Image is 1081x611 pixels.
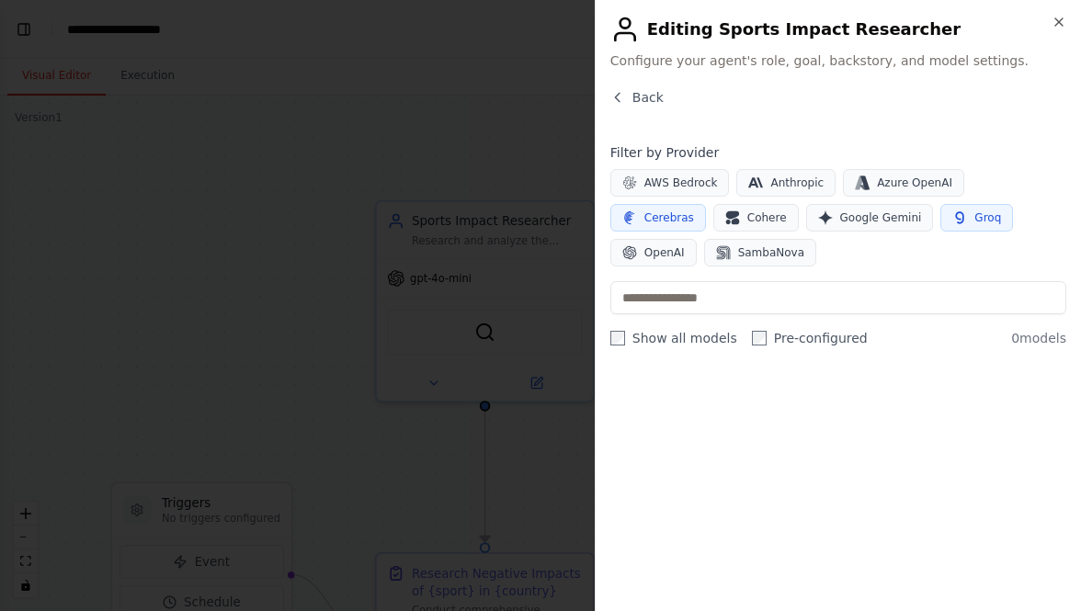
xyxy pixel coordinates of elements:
span: 0 models [1011,329,1066,347]
button: Groq [940,204,1013,232]
h2: Editing Sports Impact Researcher [610,15,1066,44]
button: Back [610,88,664,107]
button: SambaNova [704,239,816,266]
span: Google Gemini [840,210,922,225]
button: Azure OpenAI [843,169,964,197]
button: Anthropic [736,169,836,197]
span: Back [632,88,664,107]
span: Azure OpenAI [877,175,952,190]
button: Cohere [713,204,799,232]
span: SambaNova [738,245,804,260]
button: Cerebras [610,204,706,232]
button: Google Gemini [806,204,934,232]
h4: Filter by Provider [610,143,1066,162]
label: Show all models [610,329,737,347]
label: Pre-configured [752,329,868,347]
span: Cohere [747,210,787,225]
span: OpenAI [644,245,685,260]
input: Show all models [610,331,625,345]
span: AWS Bedrock [644,175,718,190]
span: Anthropic [770,175,824,190]
button: OpenAI [610,239,697,266]
span: Configure your agent's role, goal, backstory, and model settings. [610,51,1066,70]
span: Groq [974,210,1001,225]
input: Pre-configured [752,331,767,345]
button: AWS Bedrock [610,169,730,197]
span: Cerebras [644,210,694,225]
